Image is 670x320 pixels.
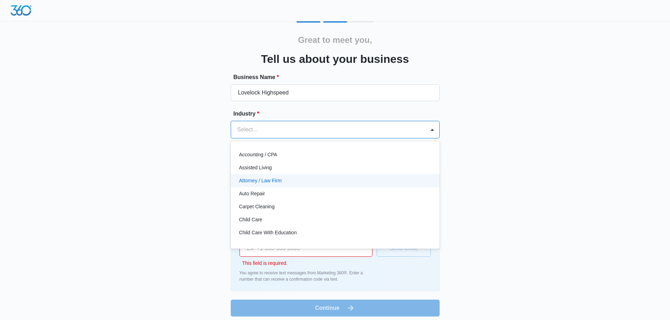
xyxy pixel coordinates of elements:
h3: Tell us about your business [261,51,409,67]
p: Assisted Living [239,164,272,171]
label: Business Name [234,73,442,81]
p: Chiropractor [239,242,266,249]
h2: Great to meet you, [298,34,372,46]
p: Carpet Cleaning [239,203,275,210]
p: This field is required. [242,260,372,267]
p: You agree to receive text messages from Marketing 360®. Enter a number that can receive a confirm... [240,270,372,282]
label: Industry [234,110,442,118]
input: e.g. Jane's Plumbing [231,84,440,101]
p: Attorney / Law Firm [239,177,282,184]
p: Auto Repair [239,190,265,197]
p: Accounting / CPA [239,151,277,158]
p: Child Care [239,216,262,223]
p: Child Care With Education [239,229,297,236]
